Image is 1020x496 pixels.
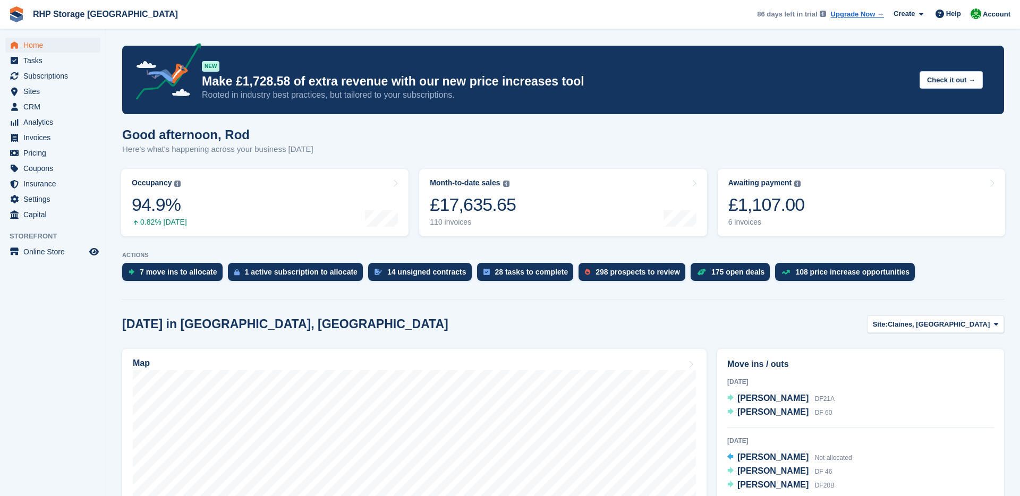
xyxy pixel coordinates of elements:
[121,169,409,236] a: Occupancy 94.9% 0.82% [DATE]
[23,38,87,53] span: Home
[691,263,775,286] a: 175 open deals
[132,218,187,227] div: 0.82% [DATE]
[88,245,100,258] a: Preview store
[728,178,792,187] div: Awaiting payment
[202,61,219,72] div: NEW
[795,268,909,276] div: 108 price increase opportunities
[5,192,100,207] a: menu
[129,269,134,275] img: move_ins_to_allocate_icon-fdf77a2bb77ea45bf5b3d319d69a93e2d87916cf1d5bf7949dd705db3b84f3ca.svg
[728,194,805,216] div: £1,107.00
[23,53,87,68] span: Tasks
[368,263,477,286] a: 14 unsigned contracts
[375,269,382,275] img: contract_signature_icon-13c848040528278c33f63329250d36e43548de30e8caae1d1a13099fd9432cc5.svg
[920,71,983,89] button: Check it out →
[503,181,509,187] img: icon-info-grey-7440780725fd019a000dd9b08b2336e03edf1995a4989e88bcd33f0948082b44.svg
[820,11,826,17] img: icon-info-grey-7440780725fd019a000dd9b08b2336e03edf1995a4989e88bcd33f0948082b44.svg
[727,465,832,478] a: [PERSON_NAME] DF 46
[867,315,1004,333] button: Site: Claines, [GEOGRAPHIC_DATA]
[5,99,100,114] a: menu
[5,207,100,222] a: menu
[234,269,240,276] img: active_subscription_to_allocate_icon-d502201f5373d7db506a760aba3b589e785aa758c864c3986d89f69b8ff3...
[133,358,150,368] h2: Map
[8,6,24,22] img: stora-icon-8386f47178a22dfd0bd8f6a31ec36ba5ce8667c1dd55bd0f319d3a0aa187defe.svg
[727,451,852,465] a: [PERSON_NAME] Not allocated
[387,268,466,276] div: 14 unsigned contracts
[430,178,500,187] div: Month-to-date sales
[132,194,187,216] div: 94.9%
[122,127,313,142] h1: Good afternoon, Rod
[228,263,368,286] a: 1 active subscription to allocate
[174,181,181,187] img: icon-info-grey-7440780725fd019a000dd9b08b2336e03edf1995a4989e88bcd33f0948082b44.svg
[430,218,516,227] div: 110 invoices
[122,252,1004,259] p: ACTIONS
[23,244,87,259] span: Online Store
[245,268,358,276] div: 1 active subscription to allocate
[737,452,809,461] span: [PERSON_NAME]
[585,269,590,275] img: prospect-51fa495bee0391a8d652442698ab0144808aea92771e9ea1ae160a38d050c398.svg
[127,43,201,104] img: price-adjustments-announcement-icon-8257ccfd72463d97f412b2fc003d46551f7dbcb40ab6d574587a9cd5c0d94...
[23,99,87,114] span: CRM
[132,178,172,187] div: Occupancy
[794,181,801,187] img: icon-info-grey-7440780725fd019a000dd9b08b2336e03edf1995a4989e88bcd33f0948082b44.svg
[697,268,706,276] img: deal-1b604bf984904fb50ccaf53a9ad4b4a5d6e5aea283cecdc64d6e3604feb123c2.svg
[23,69,87,83] span: Subscriptions
[23,176,87,191] span: Insurance
[23,146,87,160] span: Pricing
[5,53,100,68] a: menu
[23,192,87,207] span: Settings
[122,317,448,331] h2: [DATE] in [GEOGRAPHIC_DATA], [GEOGRAPHIC_DATA]
[737,466,809,475] span: [PERSON_NAME]
[815,409,832,416] span: DF 60
[202,89,911,101] p: Rooted in industry best practices, but tailored to your subscriptions.
[971,8,981,19] img: Rod
[873,319,888,330] span: Site:
[122,143,313,156] p: Here's what's happening across your business [DATE]
[5,244,100,259] a: menu
[983,9,1010,20] span: Account
[5,69,100,83] a: menu
[728,218,805,227] div: 6 invoices
[727,358,994,371] h2: Move ins / outs
[5,115,100,130] a: menu
[23,84,87,99] span: Sites
[23,161,87,176] span: Coupons
[419,169,707,236] a: Month-to-date sales £17,635.65 110 invoices
[737,407,809,416] span: [PERSON_NAME]
[727,478,835,492] a: [PERSON_NAME] DF20B
[202,74,911,89] p: Make £1,728.58 of extra revenue with our new price increases tool
[781,270,790,275] img: price_increase_opportunities-93ffe204e8149a01c8c9dc8f82e8f89637d9d84a8eef4429ea346261dce0b2c0.svg
[495,268,568,276] div: 28 tasks to complete
[815,395,835,403] span: DF21A
[430,194,516,216] div: £17,635.65
[888,319,990,330] span: Claines, [GEOGRAPHIC_DATA]
[477,263,579,286] a: 28 tasks to complete
[727,377,994,387] div: [DATE]
[894,8,915,19] span: Create
[815,468,832,475] span: DF 46
[815,482,835,489] span: DF20B
[757,9,817,20] span: 86 days left in trial
[727,436,994,446] div: [DATE]
[711,268,764,276] div: 175 open deals
[5,176,100,191] a: menu
[727,392,835,406] a: [PERSON_NAME] DF21A
[727,406,832,420] a: [PERSON_NAME] DF 60
[5,146,100,160] a: menu
[23,207,87,222] span: Capital
[737,480,809,489] span: [PERSON_NAME]
[23,130,87,145] span: Invoices
[5,84,100,99] a: menu
[815,454,852,461] span: Not allocated
[29,5,182,23] a: RHP Storage [GEOGRAPHIC_DATA]
[483,269,490,275] img: task-75834270c22a3079a89374b754ae025e5fb1db73e45f91037f5363f120a921f8.svg
[775,263,920,286] a: 108 price increase opportunities
[10,231,106,242] span: Storefront
[140,268,217,276] div: 7 move ins to allocate
[5,38,100,53] a: menu
[596,268,680,276] div: 298 prospects to review
[23,115,87,130] span: Analytics
[718,169,1005,236] a: Awaiting payment £1,107.00 6 invoices
[579,263,691,286] a: 298 prospects to review
[946,8,961,19] span: Help
[122,263,228,286] a: 7 move ins to allocate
